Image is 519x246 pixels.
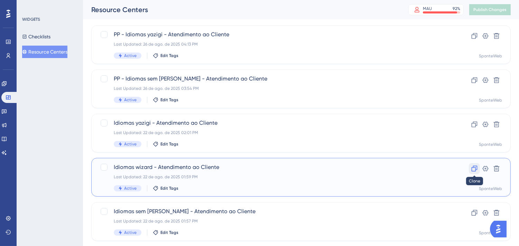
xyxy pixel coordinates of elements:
[114,130,433,135] div: Last Updated: 22 de ago. de 2025 02:01 PM
[124,141,137,147] span: Active
[479,142,502,147] div: SponteWeb
[114,119,433,127] span: Idiomas yazigi - Atendimento ao Cliente
[22,17,40,22] div: WIDGETS
[490,219,511,239] iframe: UserGuiding AI Assistant Launcher
[160,141,178,147] span: Edit Tags
[153,141,178,147] button: Edit Tags
[469,4,511,15] button: Publish Changes
[114,218,433,224] div: Last Updated: 22 de ago. de 2025 01:57 PM
[473,7,507,12] span: Publish Changes
[114,75,433,83] span: PP - Idiomas sem [PERSON_NAME] - Atendimento ao Cliente
[160,97,178,103] span: Edit Tags
[124,53,137,58] span: Active
[114,41,433,47] div: Last Updated: 26 de ago. de 2025 04:13 PM
[479,53,502,59] div: SponteWeb
[153,97,178,103] button: Edit Tags
[479,186,502,191] div: SponteWeb
[423,6,432,11] div: MAU
[114,86,433,91] div: Last Updated: 26 de ago. de 2025 03:54 PM
[91,5,391,15] div: Resource Centers
[160,186,178,191] span: Edit Tags
[22,46,67,58] button: Resource Centers
[114,174,433,180] div: Last Updated: 22 de ago. de 2025 01:59 PM
[153,53,178,58] button: Edit Tags
[124,186,137,191] span: Active
[153,186,178,191] button: Edit Tags
[160,53,178,58] span: Edit Tags
[479,230,502,236] div: SponteWeb
[153,230,178,235] button: Edit Tags
[124,97,137,103] span: Active
[114,163,433,171] span: Idiomas wizard - Atendimento ao Cliente
[479,97,502,103] div: SponteWeb
[160,230,178,235] span: Edit Tags
[124,230,137,235] span: Active
[453,6,460,11] div: 92 %
[114,207,433,216] span: Idiomas sem [PERSON_NAME] - Atendimento ao Cliente
[114,30,433,39] span: PP - Idiomas yazigi - Atendimento ao Cliente
[22,30,50,43] button: Checklists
